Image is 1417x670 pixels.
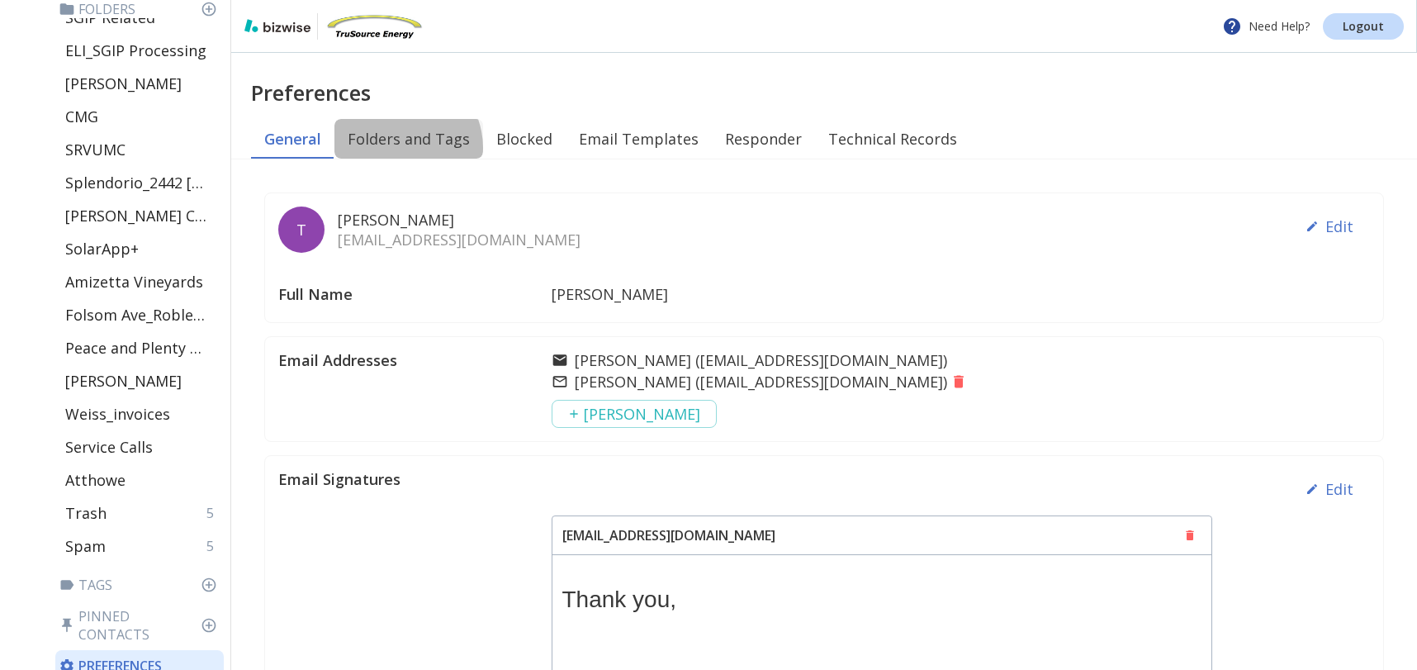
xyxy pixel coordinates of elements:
p: Edit [1325,216,1353,236]
img: TruSource Energy, Inc. [325,13,424,40]
div: SRVUMC [59,133,224,166]
p: 5 [206,537,220,555]
p: Atthowe [65,470,126,490]
p: Service Calls [65,437,153,457]
p: SRVUMC [65,140,126,159]
button: [PERSON_NAME] [552,400,717,428]
a: Logout [1323,13,1404,40]
p: Weiss_invoices [65,404,170,424]
p: Tags [59,576,224,594]
button: Technical Records [815,119,970,159]
div: Amizetta Vineyards [59,265,224,298]
p: T [296,220,306,240]
p: Pinned Contacts [59,607,224,644]
p: Logout [1343,21,1384,32]
div: [PERSON_NAME] CPA Financial [59,199,224,232]
p: Email Addresses [278,350,552,370]
button: Blocked [483,119,566,159]
button: Folders and Tags [334,119,483,159]
p: [PERSON_NAME] [65,371,182,391]
div: Weiss_invoices [59,397,224,430]
p: CMG [65,107,98,126]
p: [PERSON_NAME] [338,210,581,230]
p: Edit [1325,479,1353,499]
p: ELI_SGIP Processing [65,40,206,60]
div: [PERSON_NAME] [59,364,224,397]
div: Trash5 [59,497,224,530]
p: Email Signatures [278,469,552,489]
h2: Preferences [251,79,1417,106]
button: Email Templates [566,119,712,159]
img: bizwise [244,19,310,32]
button: Edit [1299,469,1360,509]
p: [PERSON_NAME] [552,279,668,309]
p: SolarApp+ [65,239,139,259]
p: Amizetta Vineyards [65,272,203,292]
button: Responder [712,119,815,159]
p: 5 [206,504,220,522]
p: [PERSON_NAME] ( [EMAIL_ADDRESS][DOMAIN_NAME] ) [575,350,947,370]
p: Spam [65,536,106,556]
p: Folsom Ave_Robleto [65,305,207,325]
p: Full Name [278,279,552,309]
div: Folsom Ave_Robleto [59,298,224,331]
p: Trash [65,503,107,523]
p: Splendorio_2442 [GEOGRAPHIC_DATA] [65,173,207,192]
div: CMG [59,100,224,133]
div: Service Calls [59,430,224,463]
button: General [251,119,334,159]
p: Peace and Plenty Farms [65,338,207,358]
p: Need Help? [1222,17,1310,36]
div: Peace and Plenty Farms [59,331,224,364]
p: [PERSON_NAME] [65,74,182,93]
div: SolarApp+ [59,232,224,265]
p: [PERSON_NAME] ( [EMAIL_ADDRESS][DOMAIN_NAME] ) [575,372,947,392]
div: Atthowe [59,463,224,497]
button: Edit [1299,207,1360,246]
p: [EMAIL_ADDRESS][DOMAIN_NAME] [338,230,581,249]
div: [PERSON_NAME] [59,67,224,100]
p: [PERSON_NAME] CPA Financial [65,206,207,226]
div: ELI_SGIP Processing [59,34,224,67]
div: Splendorio_2442 [GEOGRAPHIC_DATA] [59,166,224,199]
p: [EMAIL_ADDRESS][DOMAIN_NAME] [552,516,785,554]
div: Spam5 [59,530,224,563]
